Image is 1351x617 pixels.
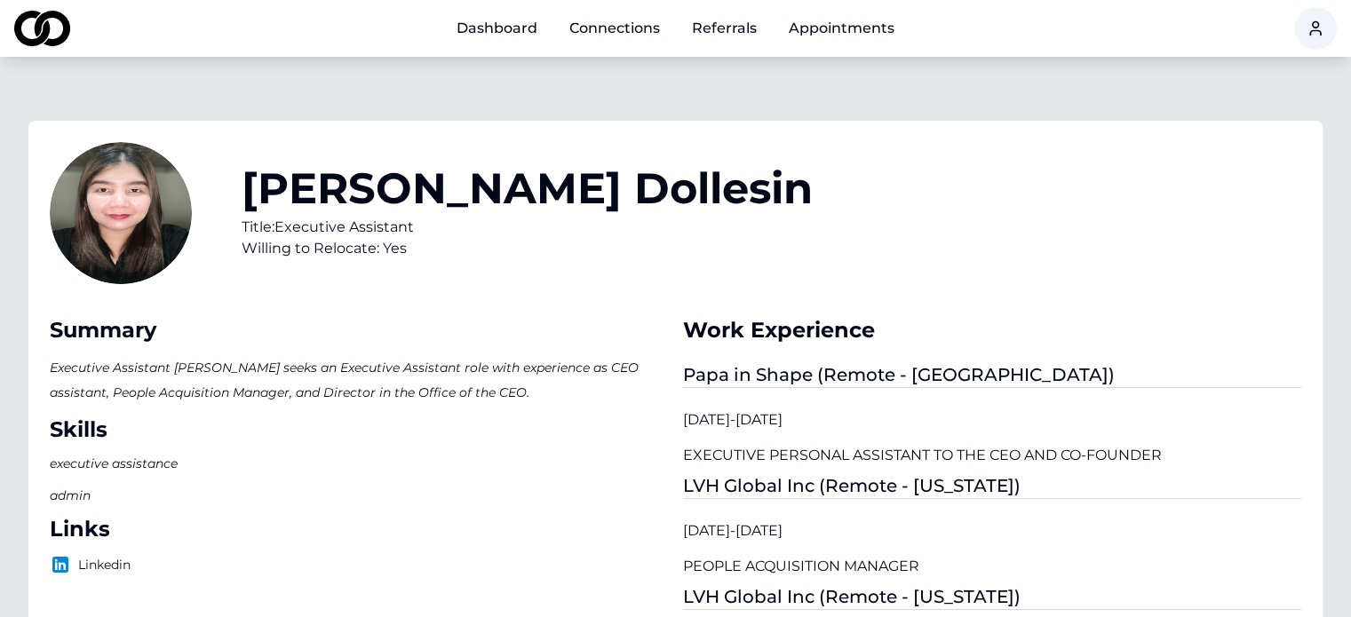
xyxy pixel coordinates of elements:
h1: [PERSON_NAME] Dollesin [242,167,813,210]
p: Executive Assistant [PERSON_NAME] seeks an Executive Assistant role with experience as CEO assist... [50,355,669,405]
div: LVH Global Inc (Remote - [US_STATE]) [683,584,1302,610]
div: [DATE] - [DATE] [683,409,1302,431]
img: c5a994b8-1df4-4c55-a0c5-fff68abd3c00-Kim%20Headshot-profile_picture.jpg [50,142,192,284]
a: Referrals [678,11,771,46]
a: Appointments [775,11,909,46]
a: Connections [555,11,674,46]
img: logo [50,554,71,575]
div: PEOPLE ACQUISITION MANAGER [683,556,1302,577]
div: admin [50,486,178,504]
div: Skills [50,415,669,444]
div: Papa in Shape (Remote - [GEOGRAPHIC_DATA]) [683,362,1302,388]
a: Dashboard [442,11,552,46]
div: Links [50,515,669,543]
div: [DATE] - [DATE] [683,520,1302,542]
div: Willing to Relocate: Yes [242,238,813,259]
div: EXECUTIVE PERSONAL ASSISTANT TO THE CEO AND CO-FOUNDER [683,445,1302,466]
div: LVH Global Inc (Remote - [US_STATE]) [683,473,1302,499]
div: Title: Executive Assistant [242,217,813,238]
div: executive assistance [50,455,178,472]
div: Work Experience [683,316,1302,344]
div: Summary [50,316,669,344]
nav: Main [442,11,909,46]
img: logo [14,11,70,46]
p: Linkedin [50,554,669,575]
